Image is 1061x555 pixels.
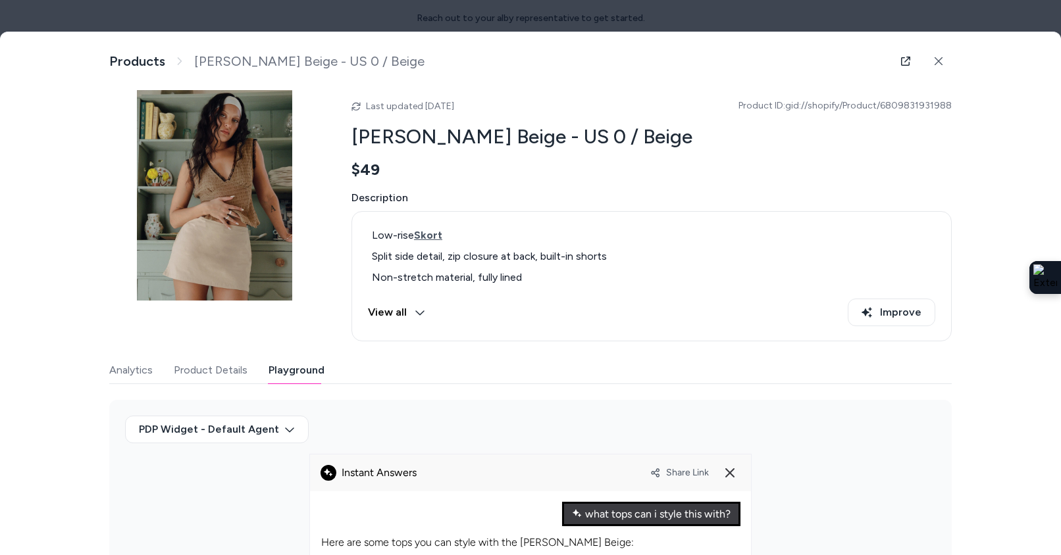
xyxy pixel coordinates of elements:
span: Last updated [DATE] [366,101,454,112]
button: Analytics [109,357,153,383]
a: Products [109,53,165,70]
span: PDP Widget - Default Agent [139,422,279,437]
span: $49 [351,160,380,180]
span: [PERSON_NAME] Beige - US 0 / Beige [194,53,425,70]
button: Product Details [174,357,247,383]
span: Description [351,190,952,206]
img: 1-modelinfo-hailey-us4_afe11463-cf20-4121-9d5d-fd49eef21209.jpg [109,90,320,301]
nav: breadcrumb [109,53,425,70]
button: Improve [848,299,935,326]
span: Skort [414,229,442,241]
li: Non-stretch material, fully lined [368,270,935,285]
h2: [PERSON_NAME] Beige - US 0 / Beige [351,124,952,149]
button: View all [368,299,425,326]
span: Product ID: gid://shopify/Product/6809831931988 [738,99,952,112]
button: Playground [269,357,324,383]
li: Split side detail, zip closure at back, built-in shorts [368,249,935,264]
li: Low-rise [368,228,935,243]
button: PDP Widget - Default Agent [125,416,309,443]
